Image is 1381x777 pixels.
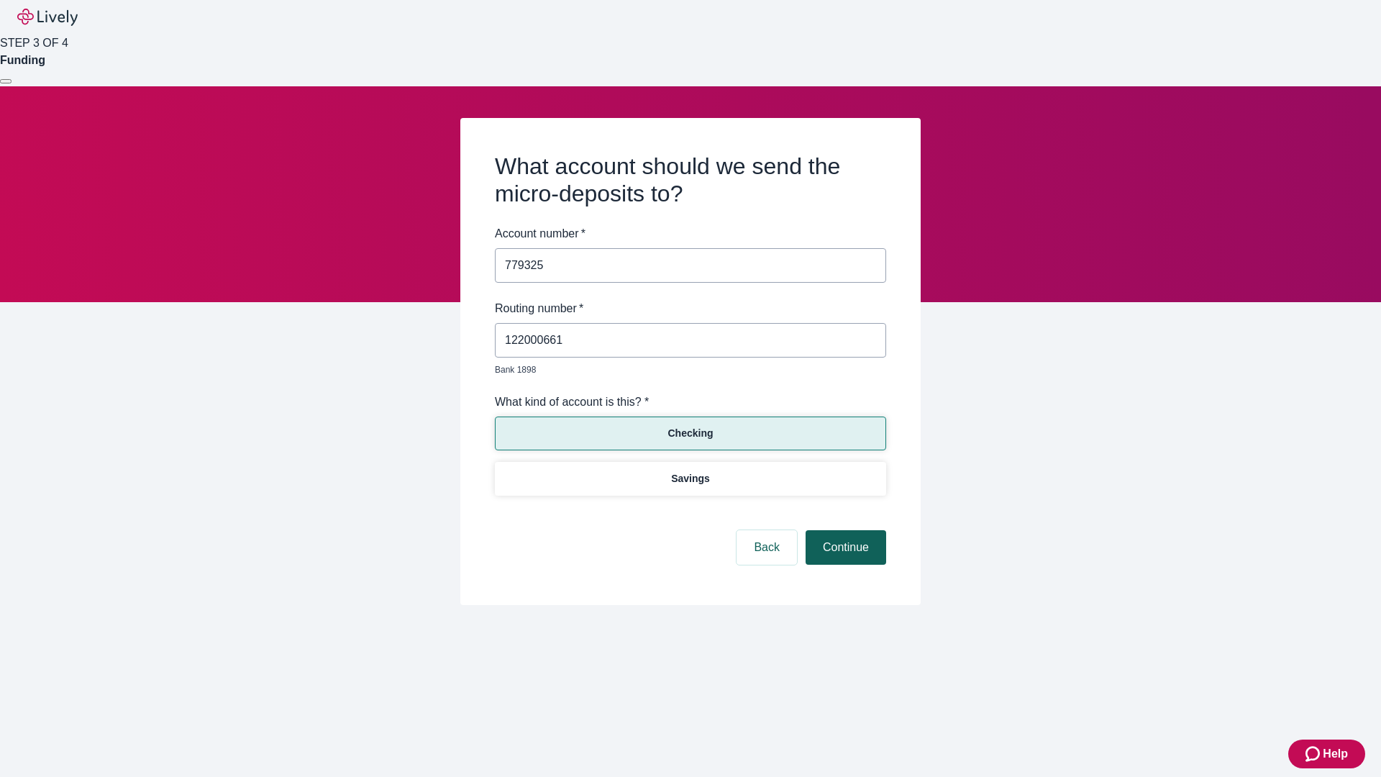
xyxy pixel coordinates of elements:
label: Account number [495,225,585,242]
p: Checking [667,426,713,441]
img: Lively [17,9,78,26]
button: Checking [495,417,886,450]
p: Bank 1898 [495,363,876,376]
button: Back [737,530,797,565]
h2: What account should we send the micro-deposits to? [495,153,886,208]
label: What kind of account is this? * [495,394,649,411]
button: Savings [495,462,886,496]
button: Zendesk support iconHelp [1288,740,1365,768]
button: Continue [806,530,886,565]
label: Routing number [495,300,583,317]
p: Savings [671,471,710,486]
svg: Zendesk support icon [1305,745,1323,763]
span: Help [1323,745,1348,763]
